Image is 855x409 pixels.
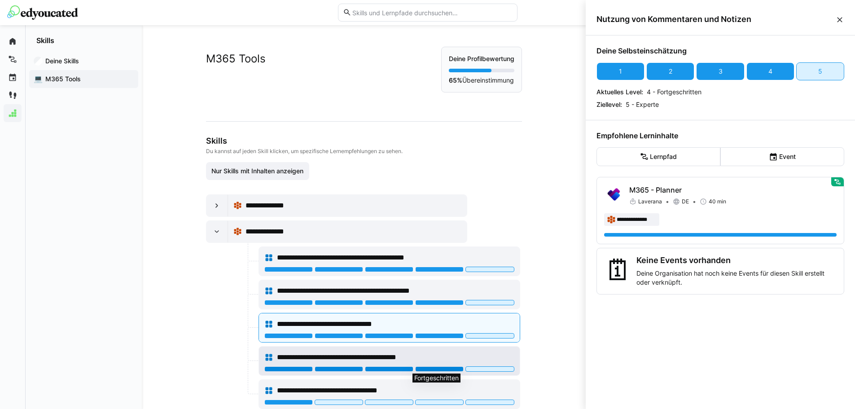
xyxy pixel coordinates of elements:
[44,75,134,84] span: M365 Tools
[596,100,622,109] p: Ziellevel:
[818,67,822,76] div: 5
[206,162,310,180] button: Nur Skills mit Inhalten anzeigen
[596,88,643,97] p: Aktuelles Level:
[647,88,702,97] p: 4 - Fortgeschritten
[636,269,837,287] p: Deine Organisation hat noch keine Events für diesen Skill erstellt oder verknüpft.
[449,54,514,63] p: Deine Profilbewertung
[414,374,459,382] p: Fortgeschritten
[638,198,662,205] span: Laverana
[682,198,689,205] span: DE
[709,198,726,205] span: 40 min
[720,147,844,166] eds-button-option: Event
[34,74,43,83] div: 💻️
[210,167,305,176] span: Nur Skills mit Inhalten anzeigen
[596,46,844,55] h4: Deine Selbsteinschätzung
[626,100,659,109] p: 5 - Experte
[636,255,837,265] h3: Keine Events vorhanden
[206,52,266,66] h2: M365 Tools
[719,67,723,76] div: 3
[604,185,624,204] img: M365 - Planner
[629,185,837,195] p: M365 - Planner
[351,9,512,17] input: Skills und Lernpfade durchsuchen…
[604,255,633,287] div: 🗓
[669,67,672,76] div: 2
[768,67,772,76] div: 4
[596,14,835,24] span: Nutzung von Kommentaren und Notizen
[206,136,520,146] h3: Skills
[596,131,844,140] h4: Empfohlene Lerninhalte
[619,67,622,76] div: 1
[206,148,520,155] p: Du kannst auf jeden Skill klicken, um spezifische Lernempfehlungen zu sehen.
[449,76,462,84] strong: 65%
[596,147,720,166] eds-button-option: Lernpfad
[449,76,514,85] p: Übereinstimmung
